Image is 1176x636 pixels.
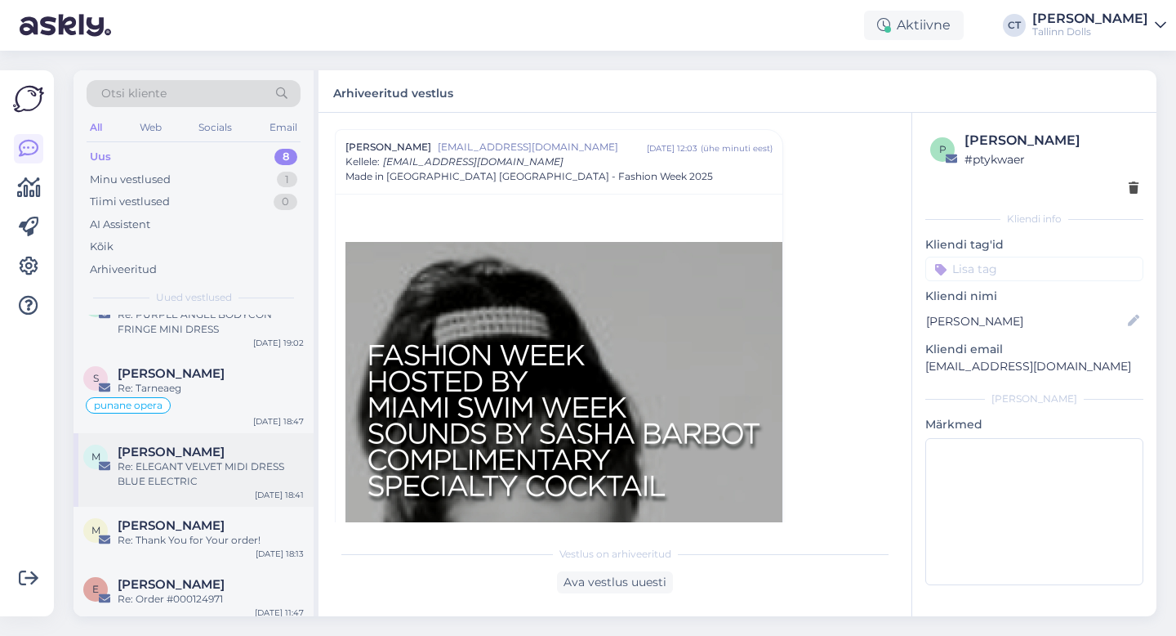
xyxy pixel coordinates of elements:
[864,11,964,40] div: Aktiivne
[925,416,1143,433] p: Märkmed
[557,571,673,593] div: Ava vestlus uuesti
[118,366,225,381] span: Sille Nõmm
[118,533,304,548] div: Re: Thank You for Your order!
[90,194,170,210] div: Tiimi vestlused
[118,445,225,459] span: Merike Palopson
[195,117,235,138] div: Socials
[253,337,304,349] div: [DATE] 19:02
[156,290,232,305] span: Uued vestlused
[13,83,44,114] img: Askly Logo
[926,312,1125,330] input: Lisa nimi
[118,307,304,337] div: Re: PURPLE ANGEL BODYCON FRINGE MINI DRESS
[92,583,99,595] span: E
[90,239,114,255] div: Kõik
[383,155,563,168] span: [EMAIL_ADDRESS][DOMAIN_NAME]
[925,288,1143,305] p: Kliendi nimi
[939,143,947,155] span: p
[118,592,304,607] div: Re: Order #000124971
[333,80,453,102] label: Arhiveeritud vestlus
[559,547,671,562] span: Vestlus on arhiveeritud
[277,172,297,188] div: 1
[1032,25,1148,38] div: Tallinn Dolls
[253,415,304,428] div: [DATE] 18:47
[1032,12,1166,38] a: [PERSON_NAME]Tallinn Dolls
[255,489,304,501] div: [DATE] 18:41
[274,194,297,210] div: 0
[255,607,304,619] div: [DATE] 11:47
[701,142,773,155] div: ( ühe minuti eest )
[118,577,225,592] span: Elo Saar
[345,155,380,168] span: Kellele :
[266,117,301,138] div: Email
[136,117,165,138] div: Web
[91,524,100,536] span: M
[91,450,100,463] span: M
[925,236,1143,253] p: Kliendi tag'id
[90,262,157,278] div: Arhiveeritud
[345,169,713,184] span: Made in [GEOGRAPHIC_DATA] [GEOGRAPHIC_DATA] - Fashion Week 2025
[118,381,304,396] div: Re: Tarneaeg
[90,149,111,165] div: Uus
[438,140,647,155] span: [EMAIL_ADDRESS][DOMAIN_NAME]
[90,217,150,233] div: AI Assistent
[118,459,304,489] div: Re: ELEGANT VELVET MIDI DRESS BLUE ELECTRIC
[345,140,431,155] span: [PERSON_NAME]
[274,149,297,165] div: 8
[93,372,99,384] span: S
[925,392,1143,406] div: [PERSON_NAME]
[964,150,1138,168] div: # ptykwaer
[647,142,697,155] div: [DATE] 12:03
[256,548,304,560] div: [DATE] 18:13
[925,341,1143,358] p: Kliendi email
[94,401,163,410] span: punane opera
[925,358,1143,375] p: [EMAIL_ADDRESS][DOMAIN_NAME]
[925,212,1143,226] div: Kliendi info
[1003,14,1026,37] div: CT
[964,131,1138,150] div: [PERSON_NAME]
[1032,12,1148,25] div: [PERSON_NAME]
[101,85,167,102] span: Otsi kliente
[90,172,171,188] div: Minu vestlused
[87,117,105,138] div: All
[118,518,225,533] span: Marita Kalamees
[925,257,1143,281] input: Lisa tag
